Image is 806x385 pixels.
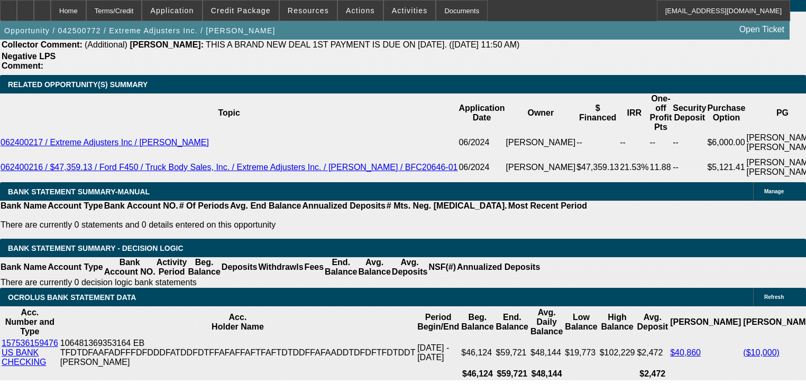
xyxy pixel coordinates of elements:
td: [DATE] - [DATE] [417,338,460,368]
td: $6,000.00 [707,133,746,153]
th: Fees [304,257,324,277]
b: Collector Comment: [2,40,83,49]
th: End. Balance [496,307,529,337]
span: Refresh [764,294,784,300]
th: Activity Period [156,257,188,277]
button: Activities [384,1,436,21]
th: Account Type [47,257,104,277]
span: Application [150,6,194,15]
span: Bank Statement Summary - Decision Logic [8,244,184,252]
p: There are currently 0 statements and 0 details entered on this opportunity [1,220,587,230]
td: $19,773 [564,338,598,368]
th: One-off Profit Pts [649,93,672,133]
span: Opportunity / 042500772 / Extreme Adjusters Inc. / [PERSON_NAME] [4,26,276,35]
th: Low Balance [564,307,598,337]
th: NSF(#) [428,257,456,277]
th: Avg. Deposit [636,307,668,337]
th: Account Type [47,201,104,211]
th: Withdrawls [258,257,304,277]
th: Period Begin/End [417,307,460,337]
th: Deposits [221,257,258,277]
th: # Mts. Neg. [MEDICAL_DATA]. [386,201,508,211]
th: Avg. Balance [358,257,391,277]
th: Most Recent Period [508,201,588,211]
th: $2,472 [636,369,668,379]
span: BANK STATEMENT SUMMARY-MANUAL [8,187,150,196]
th: $48,144 [530,369,563,379]
a: ($10,000) [743,348,780,357]
a: 157536159476 US BANK CHECKING [2,339,58,367]
b: Negative LPS Comment: [2,52,56,70]
span: RELATED OPPORTUNITY(S) SUMMARY [8,80,148,89]
span: OCROLUS BANK STATEMENT DATA [8,293,136,302]
span: THIS A BRAND NEW DEAL 1ST PAYMENT IS DUE ON [DATE]. ([DATE] 11:50 AM) [206,40,519,49]
td: $46,124 [461,338,494,368]
b: [PERSON_NAME]: [130,40,204,49]
a: Open Ticket [735,21,789,39]
td: 21.53% [619,153,649,182]
th: Avg. Deposits [391,257,428,277]
td: $102,229 [599,338,636,368]
th: $46,124 [461,369,494,379]
button: Resources [280,1,337,21]
th: Bank Account NO. [104,201,179,211]
th: Avg. Daily Balance [530,307,563,337]
td: $5,121.41 [707,153,746,182]
th: Annualized Deposits [456,257,541,277]
td: -- [649,133,672,153]
button: Credit Package [203,1,279,21]
td: -- [672,153,707,182]
td: 11.88 [649,153,672,182]
th: High Balance [599,307,636,337]
th: End. Balance [324,257,358,277]
td: $48,144 [530,338,563,368]
th: IRR [619,93,649,133]
td: $47,359.13 [576,153,619,182]
a: $40,860 [670,348,701,357]
button: Application [142,1,201,21]
span: Actions [346,6,375,15]
th: Bank Account NO. [104,257,156,277]
span: Activities [392,6,428,15]
th: Acc. Number and Type [1,307,59,337]
th: Application Date [458,93,505,133]
th: [PERSON_NAME] [670,307,741,337]
th: Purchase Option [707,93,746,133]
th: Annualized Deposits [301,201,386,211]
a: 062400216 / $47,359.13 / Ford F450 / Truck Body Sales, Inc. / Extreme Adjusters Inc. / [PERSON_NA... [1,163,457,172]
th: Acc. Holder Name [60,307,416,337]
td: -- [576,133,619,153]
th: Beg. Balance [461,307,494,337]
td: $2,472 [636,338,668,368]
td: $59,721 [496,338,529,368]
td: -- [619,133,649,153]
th: Owner [506,93,576,133]
span: Resources [288,6,329,15]
td: 06/2024 [458,153,505,182]
button: Actions [338,1,383,21]
th: $59,721 [496,369,529,379]
span: Credit Package [211,6,271,15]
td: [PERSON_NAME] [506,153,576,182]
td: 06/2024 [458,133,505,153]
th: # Of Periods [179,201,230,211]
span: Manage [764,189,784,194]
th: Avg. End Balance [230,201,302,211]
th: Security Deposit [672,93,707,133]
span: (Additional) [85,40,127,49]
a: 062400217 / Extreme Adjusters Inc / [PERSON_NAME] [1,138,209,147]
td: -- [672,133,707,153]
th: Beg. Balance [187,257,221,277]
td: [PERSON_NAME] [506,133,576,153]
td: 106481369353164 EB TFDTDFAAFADFFFDFDDDFATDDFDTFFAFAFFAFTFAFTDTDDFFAFAADDTDFDFTFDTDDT [PERSON_NAME] [60,338,416,368]
th: $ Financed [576,93,619,133]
